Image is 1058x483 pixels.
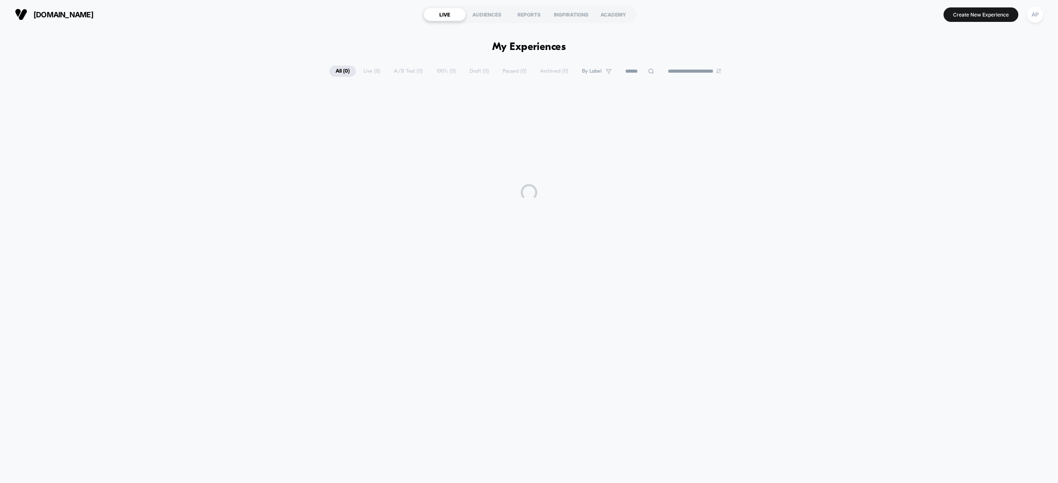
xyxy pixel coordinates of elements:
[466,8,508,21] div: AUDIENCES
[1025,6,1046,23] button: AP
[1027,7,1043,23] div: AP
[424,8,466,21] div: LIVE
[716,69,721,73] img: end
[550,8,592,21] div: INSPIRATIONS
[508,8,550,21] div: REPORTS
[329,66,356,77] span: All ( 0 )
[582,68,602,74] span: By Label
[15,8,27,21] img: Visually logo
[944,7,1018,22] button: Create New Experience
[33,10,93,19] span: [DOMAIN_NAME]
[492,41,566,53] h1: My Experiences
[592,8,634,21] div: ACADEMY
[12,8,96,21] button: [DOMAIN_NAME]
